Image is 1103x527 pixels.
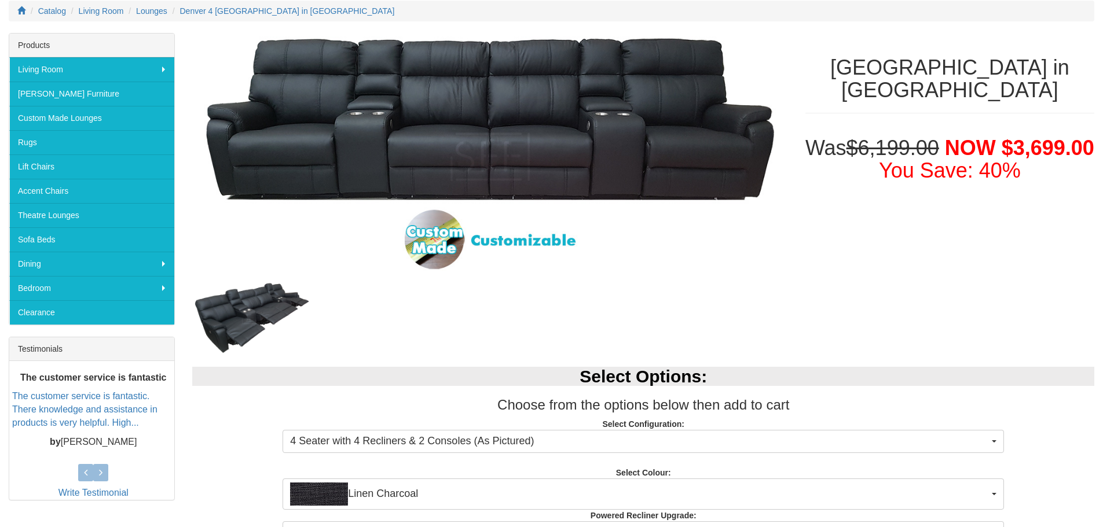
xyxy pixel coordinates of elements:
button: 4 Seater with 4 Recliners & 2 Consoles (As Pictured) [283,430,1004,453]
b: The customer service is fantastic [20,373,167,382]
a: Accent Chairs [9,179,174,203]
span: NOW $3,699.00 [945,136,1094,160]
font: You Save: 40% [879,159,1021,182]
b: Select Options: [580,367,707,386]
a: Write Testimonial [58,488,129,497]
a: Denver 4 [GEOGRAPHIC_DATA] in [GEOGRAPHIC_DATA] [180,6,395,16]
h1: [GEOGRAPHIC_DATA] in [GEOGRAPHIC_DATA] [805,56,1094,102]
a: Bedroom [9,276,174,300]
a: Living Room [79,6,124,16]
img: Linen Charcoal [290,482,348,506]
a: [PERSON_NAME] Furniture [9,82,174,106]
a: Sofa Beds [9,227,174,252]
del: $6,199.00 [847,136,939,160]
a: Clearance [9,300,174,325]
strong: Select Configuration: [602,419,684,429]
a: Dining [9,252,174,276]
a: Catalog [38,6,66,16]
span: Linen Charcoal [290,482,989,506]
h3: Choose from the options below then add to cart [192,397,1094,412]
a: The customer service is fantastic. There knowledge and assistance in products is very helpful. Hi... [12,391,157,428]
div: Testimonials [9,337,174,361]
a: Living Room [9,57,174,82]
a: Custom Made Lounges [9,106,174,130]
button: Linen CharcoalLinen Charcoal [283,478,1004,510]
b: by [50,437,61,447]
strong: Powered Recliner Upgrade: [591,511,697,520]
strong: Select Colour: [616,468,671,477]
span: 4 Seater with 4 Recliners & 2 Consoles (As Pictured) [290,434,989,449]
div: Products [9,34,174,57]
p: [PERSON_NAME] [12,436,174,449]
h1: Was [805,137,1094,182]
a: Lift Chairs [9,154,174,179]
a: Lounges [136,6,167,16]
a: Theatre Lounges [9,203,174,227]
a: Rugs [9,130,174,154]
